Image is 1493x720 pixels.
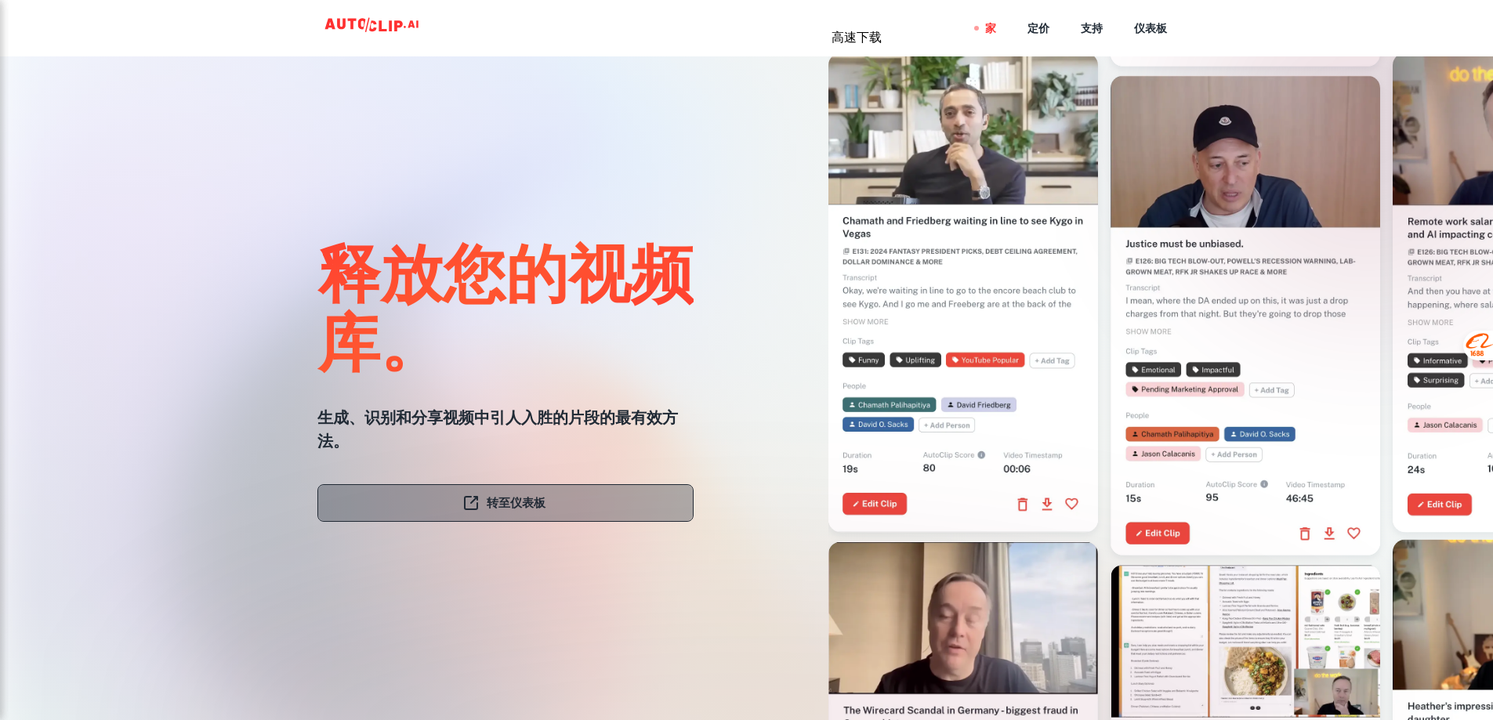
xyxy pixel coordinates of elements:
[317,408,678,450] font: 生成、识别和分享视频中引人入胜的片段的最有效方法。
[1081,23,1103,35] font: 支持
[487,496,545,509] font: 转至仪表板
[317,484,694,522] a: 转至仪表板
[832,30,882,45] font: 高速下载
[1134,23,1167,35] font: 仪表板
[317,233,694,378] font: 释放您的视频库。
[985,23,996,35] font: 家
[1027,23,1049,35] font: 定价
